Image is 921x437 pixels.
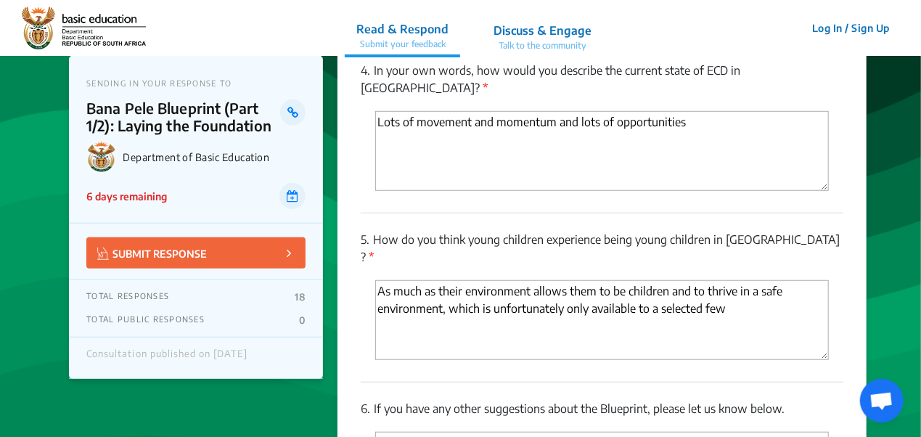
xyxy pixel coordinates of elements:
[361,400,843,417] p: If you have any other suggestions about the Blueprint, please let us know below.
[361,231,843,266] p: How do you think young children experience being young children in [GEOGRAPHIC_DATA] ?
[361,62,843,97] p: In your own words, how would you describe the current state of ECD in [GEOGRAPHIC_DATA]?
[356,38,449,51] p: Submit your feedback
[86,189,167,204] p: 6 days remaining
[295,291,306,303] p: 18
[97,248,109,260] img: Vector.jpg
[86,291,169,303] p: TOTAL RESPONSES
[86,99,280,134] p: Bana Pele Blueprint (Part 1/2): Laying the Foundation
[860,379,904,422] div: Open chat
[123,151,306,163] p: Department of Basic Education
[299,314,306,326] p: 0
[361,401,370,416] span: 6.
[22,7,146,50] img: r3bhv9o7vttlwasn7lg2llmba4yf
[97,245,207,261] p: SUBMIT RESPONSE
[803,17,899,39] button: Log In / Sign Up
[361,232,369,247] span: 5.
[375,280,829,360] textarea: 'Type your answer here.' | translate
[86,237,306,269] button: SUBMIT RESPONSE
[494,39,592,52] p: Talk to the community
[86,348,247,367] div: Consultation published on [DATE]
[375,111,829,191] textarea: 'Type your answer here.' | translate
[86,142,117,172] img: Department of Basic Education logo
[356,20,449,38] p: Read & Respond
[86,78,306,88] p: SENDING IN YOUR RESPONSE TO
[86,314,205,326] p: TOTAL PUBLIC RESPONSES
[494,22,592,39] p: Discuss & Engage
[361,63,370,78] span: 4.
